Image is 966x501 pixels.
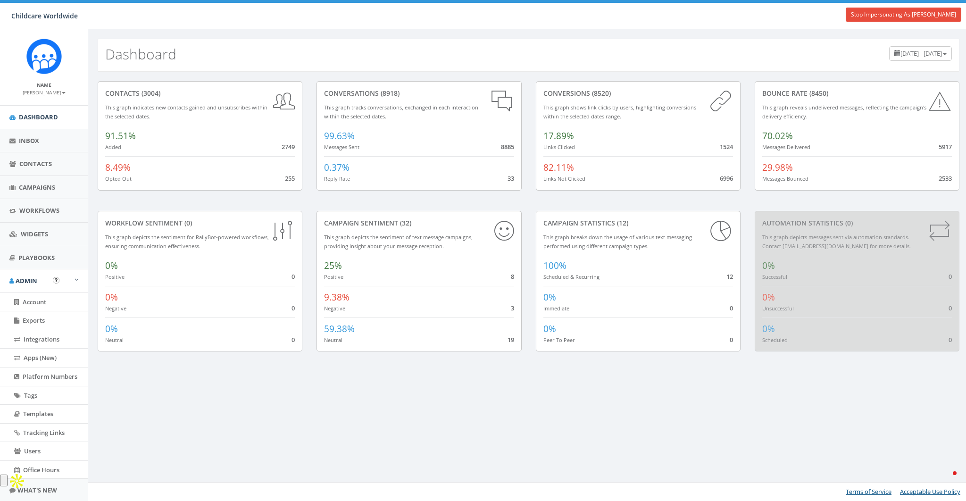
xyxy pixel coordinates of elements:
[543,143,575,150] small: Links Clicked
[511,272,514,281] span: 8
[934,469,957,492] iframe: Intercom live chat
[23,372,77,381] span: Platform Numbers
[105,161,131,174] span: 8.49%
[19,113,58,121] span: Dashboard
[324,130,355,142] span: 99.63%
[140,89,160,98] span: (3004)
[808,89,828,98] span: (8450)
[324,104,478,120] small: This graph tracks conversations, exchanged in each interaction within the selected dates.
[939,142,952,151] span: 5917
[324,305,345,312] small: Negative
[105,305,126,312] small: Negative
[762,273,787,280] small: Successful
[730,304,733,312] span: 0
[543,89,733,98] div: conversions
[508,174,514,183] span: 33
[24,353,57,362] span: Apps (New)
[16,276,37,285] span: Admin
[543,273,600,280] small: Scheduled & Recurring
[105,323,118,335] span: 0%
[720,142,733,151] span: 1524
[23,316,45,325] span: Exports
[511,304,514,312] span: 3
[939,174,952,183] span: 2533
[398,218,411,227] span: (32)
[762,130,793,142] span: 70.02%
[762,143,810,150] small: Messages Delivered
[24,391,37,400] span: Tags
[949,335,952,344] span: 0
[23,298,46,306] span: Account
[543,259,566,272] span: 100%
[19,206,59,215] span: Workflows
[543,305,569,312] small: Immediate
[324,336,342,343] small: Neutral
[53,277,59,284] button: Open In-App Guide
[105,291,118,303] span: 0%
[543,218,733,228] div: Campaign Statistics
[19,136,39,145] span: Inbox
[900,49,942,58] span: [DATE] - [DATE]
[543,104,696,120] small: This graph shows link clicks by users, highlighting conversions within the selected dates range.
[285,174,295,183] span: 255
[730,335,733,344] span: 0
[291,272,295,281] span: 0
[324,273,343,280] small: Positive
[720,174,733,183] span: 6996
[615,218,628,227] span: (12)
[105,175,132,182] small: Opted Out
[762,175,808,182] small: Messages Bounced
[23,428,65,437] span: Tracking Links
[324,323,355,335] span: 59.38%
[324,234,473,250] small: This graph depicts the sentiment of text message campaigns, providing insight about your message ...
[105,273,125,280] small: Positive
[105,336,124,343] small: Neutral
[26,39,62,74] img: Rally_Corp_Icon.png
[949,272,952,281] span: 0
[11,11,78,20] span: Childcare Worldwide
[105,46,176,62] h2: Dashboard
[762,259,775,272] span: 0%
[324,218,514,228] div: Campaign Sentiment
[105,130,136,142] span: 91.51%
[846,8,961,22] a: Stop Impersonating As [PERSON_NAME]
[501,142,514,151] span: 8885
[324,175,350,182] small: Reply Rate
[105,259,118,272] span: 0%
[19,159,52,168] span: Contacts
[19,183,55,192] span: Campaigns
[23,88,66,96] a: [PERSON_NAME]
[37,82,51,88] small: Name
[23,89,66,96] small: [PERSON_NAME]
[24,335,59,343] span: Integrations
[18,253,55,262] span: Playbooks
[843,218,853,227] span: (0)
[23,466,59,474] span: Office Hours
[762,305,794,312] small: Unsuccessful
[543,323,556,335] span: 0%
[324,143,359,150] small: Messages Sent
[105,89,295,98] div: contacts
[900,487,960,496] a: Acceptable Use Policy
[105,234,269,250] small: This graph depicts the sentiment for RallyBot-powered workflows, ensuring communication effective...
[949,304,952,312] span: 0
[590,89,611,98] span: (8520)
[543,161,574,174] span: 82.11%
[183,218,192,227] span: (0)
[8,472,26,491] img: Apollo
[762,234,911,250] small: This graph depicts messages sent via automation standards. Contact [EMAIL_ADDRESS][DOMAIN_NAME] f...
[324,89,514,98] div: conversations
[105,218,295,228] div: Workflow Sentiment
[543,291,556,303] span: 0%
[762,104,926,120] small: This graph reveals undelivered messages, reflecting the campaign's delivery efficiency.
[291,335,295,344] span: 0
[762,291,775,303] span: 0%
[762,89,952,98] div: Bounce Rate
[762,161,793,174] span: 29.98%
[291,304,295,312] span: 0
[324,161,350,174] span: 0.37%
[762,323,775,335] span: 0%
[24,447,41,455] span: Users
[324,291,350,303] span: 9.38%
[846,487,891,496] a: Terms of Service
